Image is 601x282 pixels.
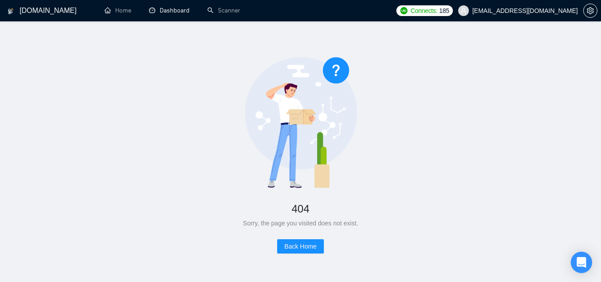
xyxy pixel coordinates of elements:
[571,252,592,273] div: Open Intercom Messenger
[583,7,597,14] a: setting
[277,239,323,253] button: Back Home
[584,7,597,14] span: setting
[460,8,467,14] span: user
[28,199,573,218] div: 404
[28,218,573,228] div: Sorry, the page you visited does not exist.
[149,7,190,14] a: dashboardDashboard
[8,4,14,18] img: logo
[207,7,240,14] a: searchScanner
[400,7,407,14] img: upwork-logo.png
[411,6,437,16] span: Connects:
[439,6,449,16] span: 185
[284,241,316,251] span: Back Home
[583,4,597,18] button: setting
[105,7,131,14] a: homeHome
